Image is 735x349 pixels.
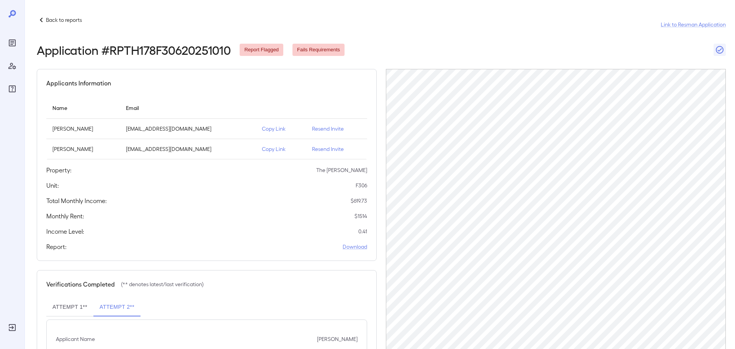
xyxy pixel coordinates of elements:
div: FAQ [6,83,18,95]
p: F306 [356,182,367,189]
h5: Applicants Information [46,79,111,88]
a: Link to Resman Application [661,21,726,28]
div: Log Out [6,321,18,334]
p: The [PERSON_NAME] [316,166,367,174]
h5: Unit: [46,181,59,190]
span: Fails Requirements [292,46,345,54]
table: simple table [46,97,367,159]
p: Back to reports [46,16,82,24]
p: $ 1514 [354,212,367,220]
div: Manage Users [6,60,18,72]
button: Close Report [714,44,726,56]
p: [EMAIL_ADDRESS][DOMAIN_NAME] [126,145,250,153]
p: [PERSON_NAME] [52,145,114,153]
p: [PERSON_NAME] [52,125,114,133]
p: [PERSON_NAME] [317,335,358,343]
div: Reports [6,37,18,49]
p: Copy Link [262,145,300,153]
h2: Application # RPTH178F30620251010 [37,43,230,57]
p: 0.41 [358,228,367,235]
button: Attempt 1** [46,298,93,316]
p: Copy Link [262,125,300,133]
p: $ 619.73 [351,197,367,205]
h5: Property: [46,165,72,175]
h5: Income Level: [46,227,84,236]
p: Resend Invite [312,125,361,133]
p: [EMAIL_ADDRESS][DOMAIN_NAME] [126,125,250,133]
th: Email [120,97,256,119]
span: Report Flagged [240,46,283,54]
h5: Verifications Completed [46,280,115,289]
p: Applicant Name [56,335,95,343]
p: (** denotes latest/last verification) [121,280,204,288]
h5: Report: [46,242,67,251]
th: Name [46,97,120,119]
h5: Total Monthly Income: [46,196,107,205]
button: Attempt 2** [93,298,140,316]
h5: Monthly Rent: [46,211,84,221]
a: Download [343,243,367,251]
p: Resend Invite [312,145,361,153]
